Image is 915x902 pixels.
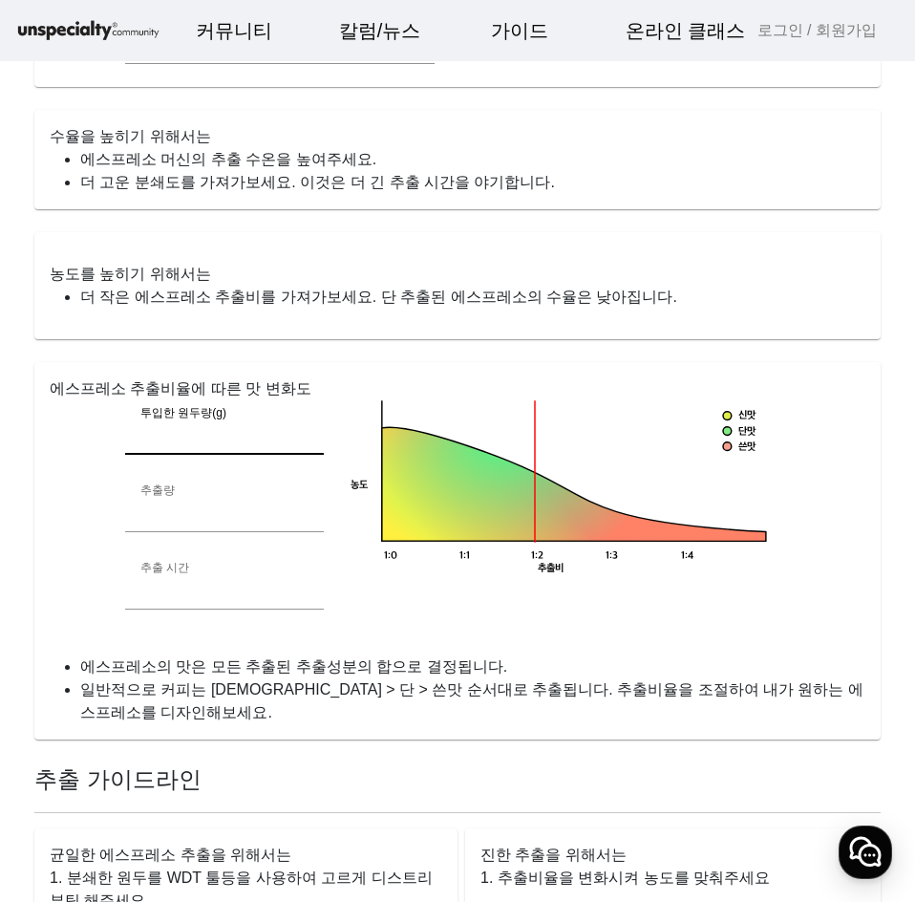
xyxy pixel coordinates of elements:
tspan: 1:2 [531,549,543,562]
a: 온라인 클래스 [610,5,761,56]
p: 1. 추출비율을 변화시켜 농도를 맞춰주세요 [480,867,865,890]
tspan: 1:0 [384,549,397,562]
a: 대화 [126,606,246,654]
img: logo [15,14,161,48]
a: 칼럼/뉴스 [324,5,436,56]
li: 에스프레소 머신의 추출 수온을 높여주세요. [80,148,865,171]
h2: 추출 가이드라인 [34,762,881,797]
a: 가이드 [476,5,564,56]
tspan: 1:4 [681,549,694,562]
a: 로그인 / 회원가입 [757,19,877,42]
tspan: 1:1 [459,549,470,562]
li: 에스프레소의 맛은 모든 추출된 추출성분의 합으로 결정됩니다. [80,655,865,678]
a: 설정 [246,606,367,654]
mat-card-title: 농도를 높히기 위해서는 [50,263,211,286]
mat-card-title: 진한 추출을 위해서는 [480,844,627,867]
mat-card-title: 균일한 에스프레소 추출을 위해서는 [50,844,291,867]
tspan: 단맛 [738,425,756,438]
tspan: 농도 [351,479,369,491]
li: 더 고운 분쇄도를 가져가보세요. 이것은 더 긴 추출 시간을 야기합니다. [80,171,865,194]
a: 커뮤니티 [181,5,287,56]
tspan: 1:3 [606,549,618,562]
a: 홈 [6,606,126,654]
li: 일반적으로 커피는 [DEMOGRAPHIC_DATA] > 단 > 쓴맛 순서대로 추출됩니다. 추출비율을 조절하여 내가 원하는 에스프레소를 디자인해보세요. [80,678,865,724]
li: 더 작은 에스프레소 추출비를 가져가보세요. 단 추출된 에스프레소의 수율은 낮아집니다. [80,286,865,309]
tspan: 추출비 [538,562,564,574]
tspan: 쓴맛 [738,440,756,453]
mat-card-title: 수율을 높히기 위해서는 [50,125,211,148]
span: 홈 [60,634,72,650]
span: 설정 [295,634,318,650]
mat-label: 추출량 [140,484,175,497]
mat-label: 투입한 원두량(g) [140,407,226,419]
mat-card-title: 에스프레소 추출비율에 따른 맛 변화도 [50,377,311,400]
tspan: 신맛 [738,409,756,421]
mat-label: 추출 시간 [140,562,189,574]
span: 대화 [175,635,198,651]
